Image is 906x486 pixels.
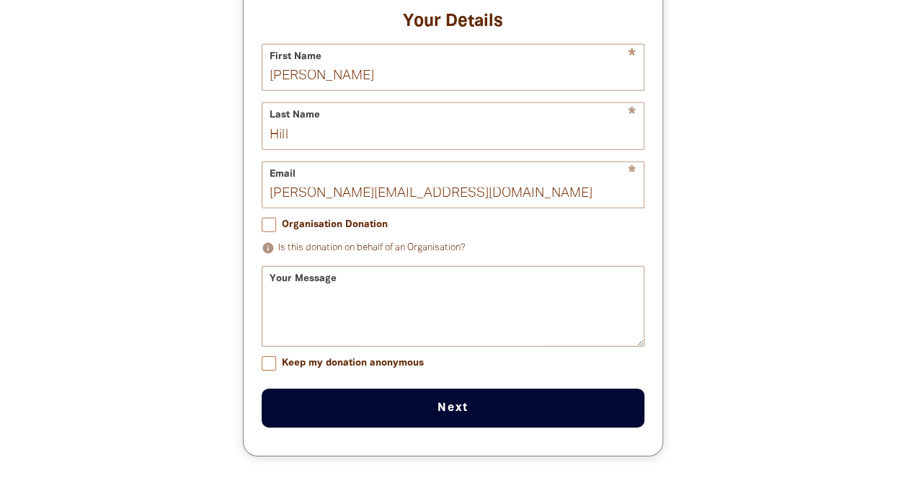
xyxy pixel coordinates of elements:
[262,239,644,257] p: Is this donation on behalf of an Organisation?
[262,11,644,32] h3: Your Details
[262,242,275,255] i: info
[262,389,644,428] button: Next
[282,356,424,370] span: Keep my donation anonymous
[282,218,388,231] span: Organisation Donation
[262,356,276,371] input: Keep my donation anonymous
[262,218,276,232] input: Organisation Donation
